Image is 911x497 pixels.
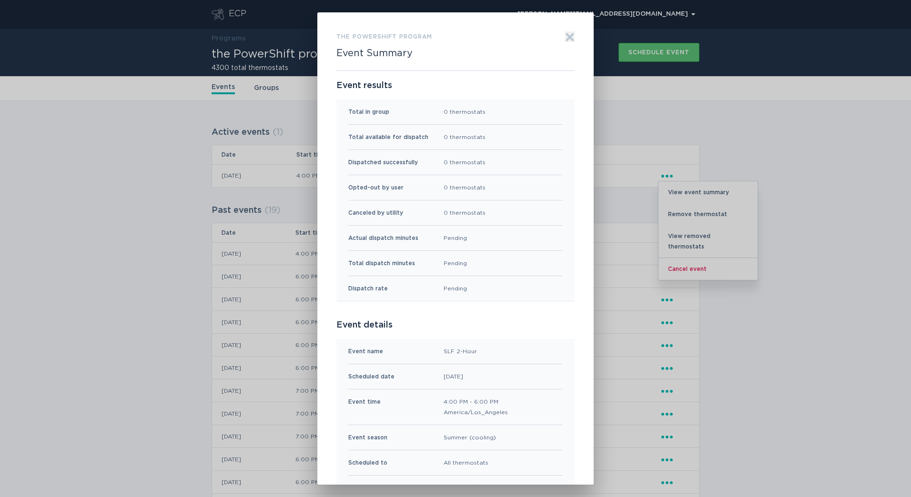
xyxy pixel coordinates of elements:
div: Random event time [348,483,406,493]
div: Event summary [317,12,594,485]
div: 0 thermostats [444,157,486,168]
div: Total available for dispatch [348,132,428,142]
div: Summer (cooling) [444,432,496,443]
p: Event results [336,80,575,91]
span: America/Los_Angeles [444,407,508,417]
button: Exit [565,31,575,42]
div: 0 thermostats [444,107,486,117]
div: Dispatch rate [348,283,388,294]
div: Actual dispatch minutes [348,233,418,243]
div: 0 minutes [444,483,472,493]
h3: the PowerShift program [336,31,432,42]
div: Dispatched successfully [348,157,418,168]
div: 0 thermostats [444,182,486,193]
div: 0 thermostats [444,132,486,142]
div: All thermostats [444,457,488,468]
div: 0 thermostats [444,208,486,218]
div: Pending [444,283,467,294]
p: Event details [336,320,575,330]
div: Event name [348,346,383,357]
div: SLF 2-Hour [444,346,477,357]
div: Scheduled to [348,457,387,468]
div: Opted-out by user [348,182,404,193]
div: [DATE] [444,371,463,382]
div: Event time [348,397,381,417]
div: Total in group [348,107,389,117]
span: 4:00 PM - 6:00 PM [444,397,508,407]
div: Pending [444,258,467,268]
h2: Event Summary [336,48,413,59]
div: Total dispatch minutes [348,258,415,268]
div: Event season [348,432,387,443]
div: Scheduled date [348,371,395,382]
div: Pending [444,233,467,243]
div: Canceled by utility [348,208,403,218]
